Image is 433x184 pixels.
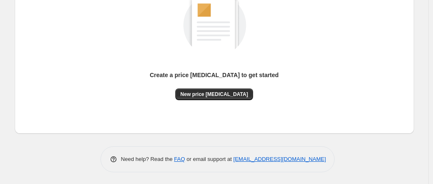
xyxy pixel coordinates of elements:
span: New price [MEDICAL_DATA] [180,91,248,98]
a: [EMAIL_ADDRESS][DOMAIN_NAME] [233,156,326,162]
span: or email support at [185,156,233,162]
button: New price [MEDICAL_DATA] [175,88,253,100]
span: Need help? Read the [121,156,174,162]
a: FAQ [174,156,185,162]
p: Create a price [MEDICAL_DATA] to get started [150,71,279,79]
